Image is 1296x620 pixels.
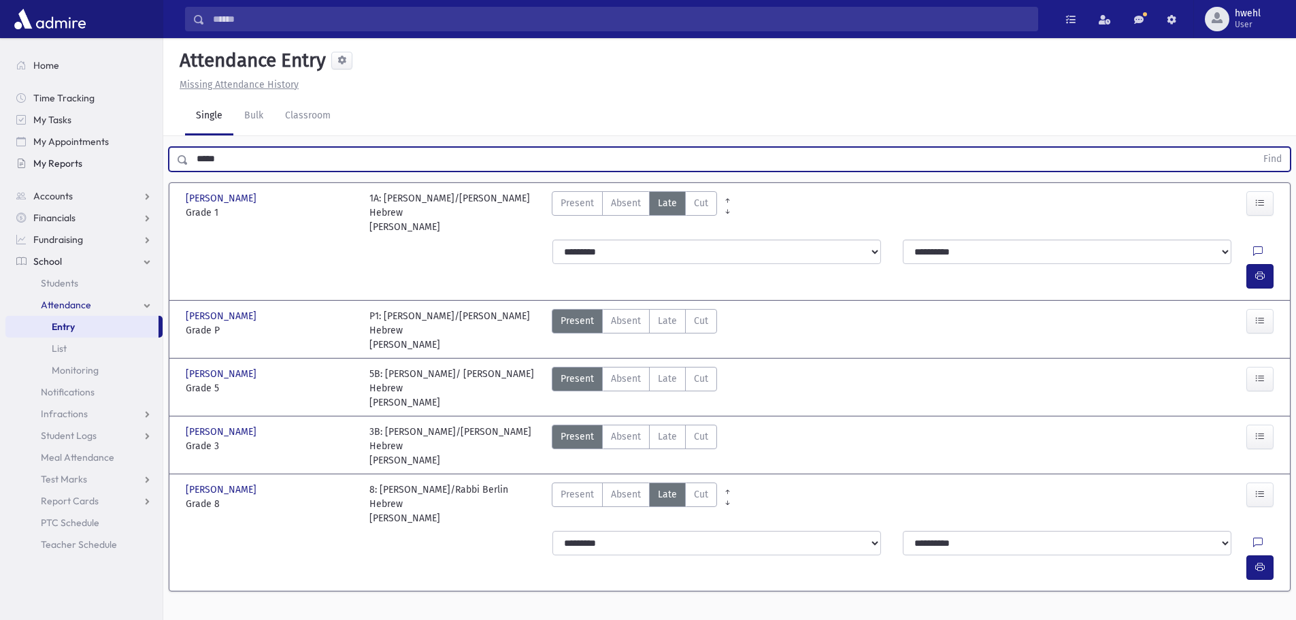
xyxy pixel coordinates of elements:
[5,490,163,512] a: Report Cards
[369,191,539,234] div: 1A: [PERSON_NAME]/[PERSON_NAME] Hebrew [PERSON_NAME]
[5,272,163,294] a: Students
[369,367,539,410] div: 5B: [PERSON_NAME]/ [PERSON_NAME] Hebrew [PERSON_NAME]
[611,372,641,386] span: Absent
[186,425,259,439] span: [PERSON_NAME]
[5,381,163,403] a: Notifications
[694,196,708,210] span: Cut
[611,196,641,210] span: Absent
[611,314,641,328] span: Absent
[41,451,114,463] span: Meal Attendance
[52,364,99,376] span: Monitoring
[552,309,717,352] div: AttTypes
[561,487,594,502] span: Present
[5,294,163,316] a: Attendance
[5,468,163,490] a: Test Marks
[694,487,708,502] span: Cut
[174,49,326,72] h5: Attendance Entry
[658,196,677,210] span: Late
[5,152,163,174] a: My Reports
[561,314,594,328] span: Present
[33,135,109,148] span: My Appointments
[5,338,163,359] a: List
[694,429,708,444] span: Cut
[5,207,163,229] a: Financials
[5,131,163,152] a: My Appointments
[180,79,299,91] u: Missing Attendance History
[5,87,163,109] a: Time Tracking
[274,97,342,135] a: Classroom
[52,321,75,333] span: Entry
[33,190,73,202] span: Accounts
[41,538,117,551] span: Teacher Schedule
[5,54,163,76] a: Home
[561,372,594,386] span: Present
[41,517,99,529] span: PTC Schedule
[186,483,259,497] span: [PERSON_NAME]
[5,250,163,272] a: School
[658,429,677,444] span: Late
[5,446,163,468] a: Meal Attendance
[5,403,163,425] a: Infractions
[186,323,356,338] span: Grade P
[41,277,78,289] span: Students
[33,59,59,71] span: Home
[33,114,71,126] span: My Tasks
[41,299,91,311] span: Attendance
[5,316,159,338] a: Entry
[41,408,88,420] span: Infractions
[552,425,717,468] div: AttTypes
[33,212,76,224] span: Financials
[1235,19,1261,30] span: User
[1235,8,1261,19] span: hwehl
[5,425,163,446] a: Student Logs
[185,97,233,135] a: Single
[369,483,539,525] div: 8: [PERSON_NAME]/Rabbi Berlin Hebrew [PERSON_NAME]
[33,255,62,267] span: School
[369,425,539,468] div: 3B: [PERSON_NAME]/[PERSON_NAME] Hebrew [PERSON_NAME]
[611,487,641,502] span: Absent
[5,359,163,381] a: Monitoring
[369,309,539,352] div: P1: [PERSON_NAME]/[PERSON_NAME] Hebrew [PERSON_NAME]
[186,381,356,395] span: Grade 5
[186,191,259,206] span: [PERSON_NAME]
[694,314,708,328] span: Cut
[5,185,163,207] a: Accounts
[5,229,163,250] a: Fundraising
[561,196,594,210] span: Present
[552,191,717,234] div: AttTypes
[552,483,717,525] div: AttTypes
[5,512,163,534] a: PTC Schedule
[41,386,95,398] span: Notifications
[41,495,99,507] span: Report Cards
[174,79,299,91] a: Missing Attendance History
[611,429,641,444] span: Absent
[33,157,82,169] span: My Reports
[5,109,163,131] a: My Tasks
[186,309,259,323] span: [PERSON_NAME]
[11,5,89,33] img: AdmirePro
[694,372,708,386] span: Cut
[1255,148,1290,171] button: Find
[33,233,83,246] span: Fundraising
[552,367,717,410] div: AttTypes
[658,487,677,502] span: Late
[41,429,97,442] span: Student Logs
[186,206,356,220] span: Grade 1
[186,367,259,381] span: [PERSON_NAME]
[205,7,1037,31] input: Search
[658,372,677,386] span: Late
[658,314,677,328] span: Late
[33,92,95,104] span: Time Tracking
[41,473,87,485] span: Test Marks
[233,97,274,135] a: Bulk
[186,497,356,511] span: Grade 8
[5,534,163,555] a: Teacher Schedule
[52,342,67,355] span: List
[186,439,356,453] span: Grade 3
[561,429,594,444] span: Present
